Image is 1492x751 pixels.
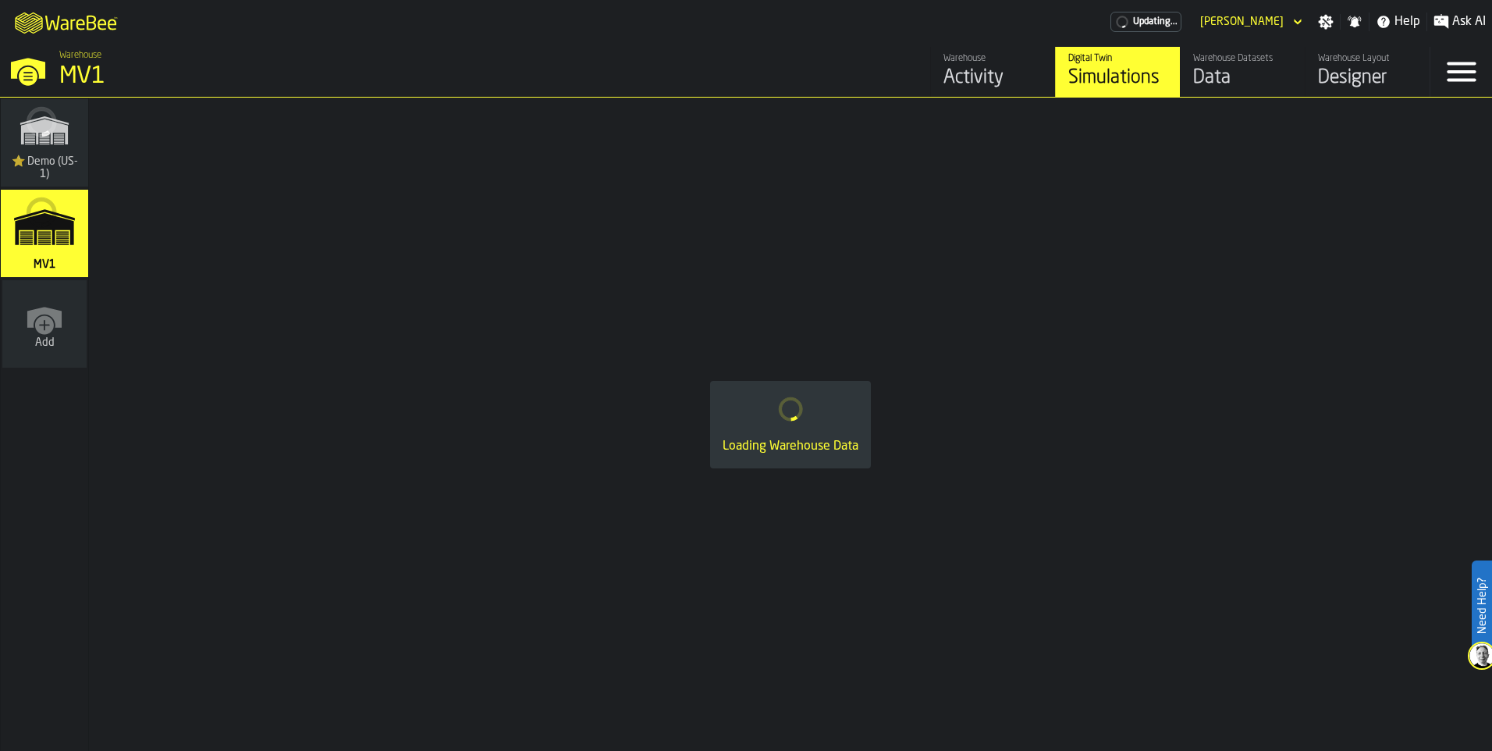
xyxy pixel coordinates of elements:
[1427,12,1492,31] label: button-toggle-Ask AI
[1133,16,1178,27] span: Updating...
[59,62,481,91] div: MV1
[930,47,1055,97] a: link-to-/wh/i/3ccf57d1-1e0c-4a81-a3bb-c2011c5f0d50/feed/
[1318,53,1417,64] div: Warehouse Layout
[1068,53,1167,64] div: Digital Twin
[1473,562,1490,650] label: Need Help?
[1452,12,1486,31] span: Ask AI
[1394,12,1420,31] span: Help
[943,53,1043,64] div: Warehouse
[1200,16,1284,28] div: DropdownMenuValue-Jules McBlain
[1312,14,1340,30] label: button-toggle-Settings
[1,99,88,190] a: link-to-/wh/i/103622fe-4b04-4da1-b95f-2619b9c959cc/simulations
[1341,14,1369,30] label: button-toggle-Notifications
[1305,47,1430,97] a: link-to-/wh/i/3ccf57d1-1e0c-4a81-a3bb-c2011c5f0d50/designer
[59,50,101,61] span: Warehouse
[1193,66,1292,91] div: Data
[2,280,87,371] a: link-to-/wh/new
[943,66,1043,91] div: Activity
[1430,47,1492,97] label: button-toggle-Menu
[1194,12,1305,31] div: DropdownMenuValue-Jules McBlain
[35,336,55,349] span: Add
[1068,66,1167,91] div: Simulations
[1369,12,1426,31] label: button-toggle-Help
[1,190,88,280] a: link-to-/wh/i/3ccf57d1-1e0c-4a81-a3bb-c2011c5f0d50/simulations
[723,437,858,456] div: Loading Warehouse Data
[1110,12,1181,32] a: link-to-/wh/i/3ccf57d1-1e0c-4a81-a3bb-c2011c5f0d50/pricing/
[1055,47,1180,97] a: link-to-/wh/i/3ccf57d1-1e0c-4a81-a3bb-c2011c5f0d50/simulations
[1318,66,1417,91] div: Designer
[1193,53,1292,64] div: Warehouse Datasets
[1180,47,1305,97] a: link-to-/wh/i/3ccf57d1-1e0c-4a81-a3bb-c2011c5f0d50/data
[1110,12,1181,32] div: Menu Subscription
